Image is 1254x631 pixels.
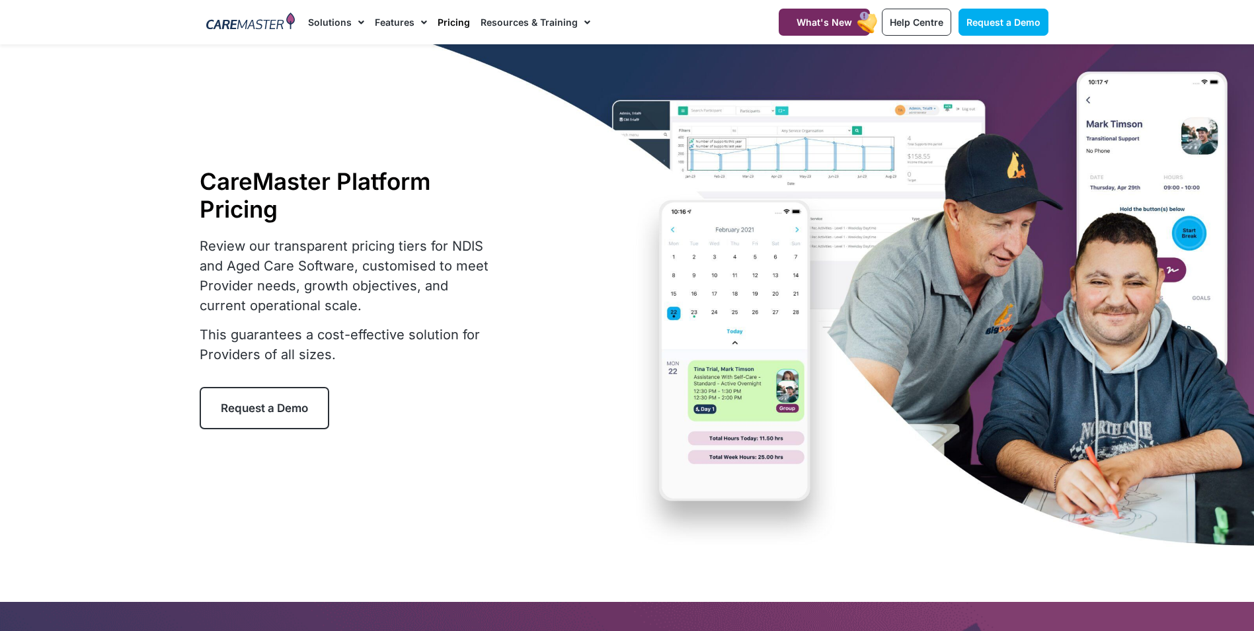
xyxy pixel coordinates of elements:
a: Request a Demo [200,387,329,429]
p: This guarantees a cost-effective solution for Providers of all sizes. [200,325,497,364]
a: Help Centre [882,9,951,36]
a: Request a Demo [959,9,1048,36]
img: CareMaster Logo [206,13,295,32]
span: What's New [797,17,852,28]
span: Request a Demo [221,401,308,415]
h1: CareMaster Platform Pricing [200,167,497,223]
span: Request a Demo [966,17,1040,28]
a: What's New [779,9,870,36]
span: Help Centre [890,17,943,28]
p: Review our transparent pricing tiers for NDIS and Aged Care Software, customised to meet Provider... [200,236,497,315]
